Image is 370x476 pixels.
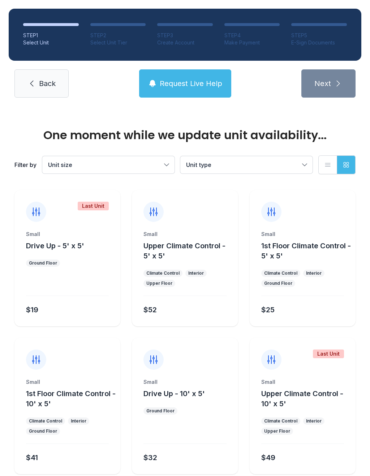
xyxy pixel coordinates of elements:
[261,378,344,386] div: Small
[26,378,109,386] div: Small
[261,241,353,261] button: 1st Floor Climate Control - 5' x 5'
[14,160,36,169] div: Filter by
[261,389,353,409] button: Upper Climate Control - 10' x 5'
[143,389,205,398] span: Drive Up - 10' x 5'
[26,389,117,409] button: 1st Floor Climate Control - 10' x 5'
[23,32,79,39] div: STEP 1
[160,78,222,89] span: Request Live Help
[90,32,146,39] div: STEP 2
[26,453,38,463] div: $41
[29,260,57,266] div: Ground Floor
[26,241,84,250] span: Drive Up - 5' x 5'
[291,39,347,46] div: E-Sign Documents
[306,270,322,276] div: Interior
[143,241,235,261] button: Upper Climate Control - 5' x 5'
[48,161,72,168] span: Unit size
[261,231,344,238] div: Small
[23,39,79,46] div: Select Unit
[78,202,109,210] div: Last Unit
[261,453,275,463] div: $49
[143,378,226,386] div: Small
[224,32,280,39] div: STEP 4
[306,418,322,424] div: Interior
[143,453,157,463] div: $32
[143,231,226,238] div: Small
[39,78,56,89] span: Back
[146,270,180,276] div: Climate Control
[186,161,211,168] span: Unit type
[313,350,344,358] div: Last Unit
[261,305,275,315] div: $25
[264,280,292,286] div: Ground Floor
[180,156,313,173] button: Unit type
[314,78,331,89] span: Next
[264,428,290,434] div: Upper Floor
[261,241,351,260] span: 1st Floor Climate Control - 5' x 5'
[26,389,116,408] span: 1st Floor Climate Control - 10' x 5'
[157,39,213,46] div: Create Account
[143,241,225,260] span: Upper Climate Control - 5' x 5'
[26,305,38,315] div: $19
[143,389,205,399] button: Drive Up - 10' x 5'
[157,32,213,39] div: STEP 3
[188,270,204,276] div: Interior
[224,39,280,46] div: Make Payment
[26,241,84,251] button: Drive Up - 5' x 5'
[291,32,347,39] div: STEP 5
[26,231,109,238] div: Small
[143,305,157,315] div: $52
[146,408,175,414] div: Ground Floor
[146,280,172,286] div: Upper Floor
[29,428,57,434] div: Ground Floor
[90,39,146,46] div: Select Unit Tier
[42,156,175,173] button: Unit size
[14,129,356,141] div: One moment while we update unit availability...
[264,418,297,424] div: Climate Control
[29,418,62,424] div: Climate Control
[261,389,343,408] span: Upper Climate Control - 10' x 5'
[264,270,297,276] div: Climate Control
[71,418,86,424] div: Interior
